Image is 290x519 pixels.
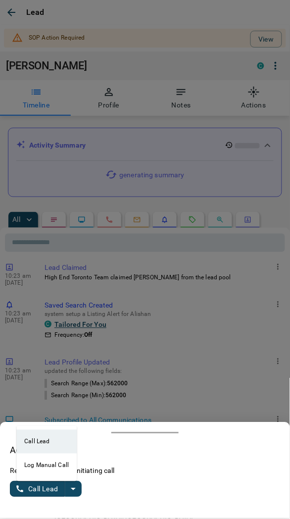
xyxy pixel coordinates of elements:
p: Action Required: [10,444,280,457]
p: Reach out to lead by initiating call [10,466,115,476]
button: Call Lead [10,481,65,497]
li: Log Manual Call [16,454,77,477]
div: split button [10,481,82,497]
li: Call Lead [16,430,77,454]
